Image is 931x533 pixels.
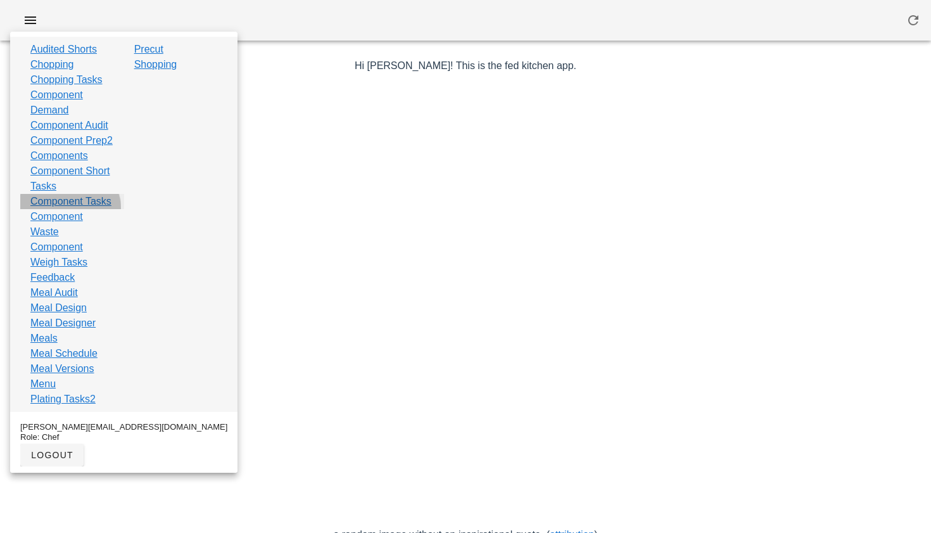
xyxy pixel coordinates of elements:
a: Menu [30,376,56,392]
p: Hi [PERSON_NAME]! This is the fed kitchen app. [98,58,833,74]
a: Chopping [30,57,74,72]
a: Component Prep2 [30,133,113,148]
div: Role: Chef [20,432,227,442]
a: Feedback [30,270,75,285]
a: Chopping Tasks [30,72,103,87]
a: Shopping [134,57,177,72]
a: Component Short Tasks [30,164,114,194]
a: Components [30,148,88,164]
a: Component Demand [30,87,114,118]
a: Plating Tasks2 [30,392,96,407]
a: Audited Shorts [30,42,97,57]
a: Meal Designer [30,316,96,331]
a: Meal Audit [30,285,78,300]
a: Component Audit [30,118,108,133]
a: Meal Schedule [30,346,98,361]
a: Meal Design [30,300,87,316]
a: Meal Versions [30,361,94,376]
a: Precut [134,42,163,57]
button: logout [20,444,84,466]
a: Component Waste [30,209,114,240]
span: logout [30,450,73,460]
div: [PERSON_NAME][EMAIL_ADDRESS][DOMAIN_NAME] [20,422,227,432]
a: Component Weigh Tasks [30,240,114,270]
a: Meals [30,331,58,346]
a: Component Tasks [30,194,111,209]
